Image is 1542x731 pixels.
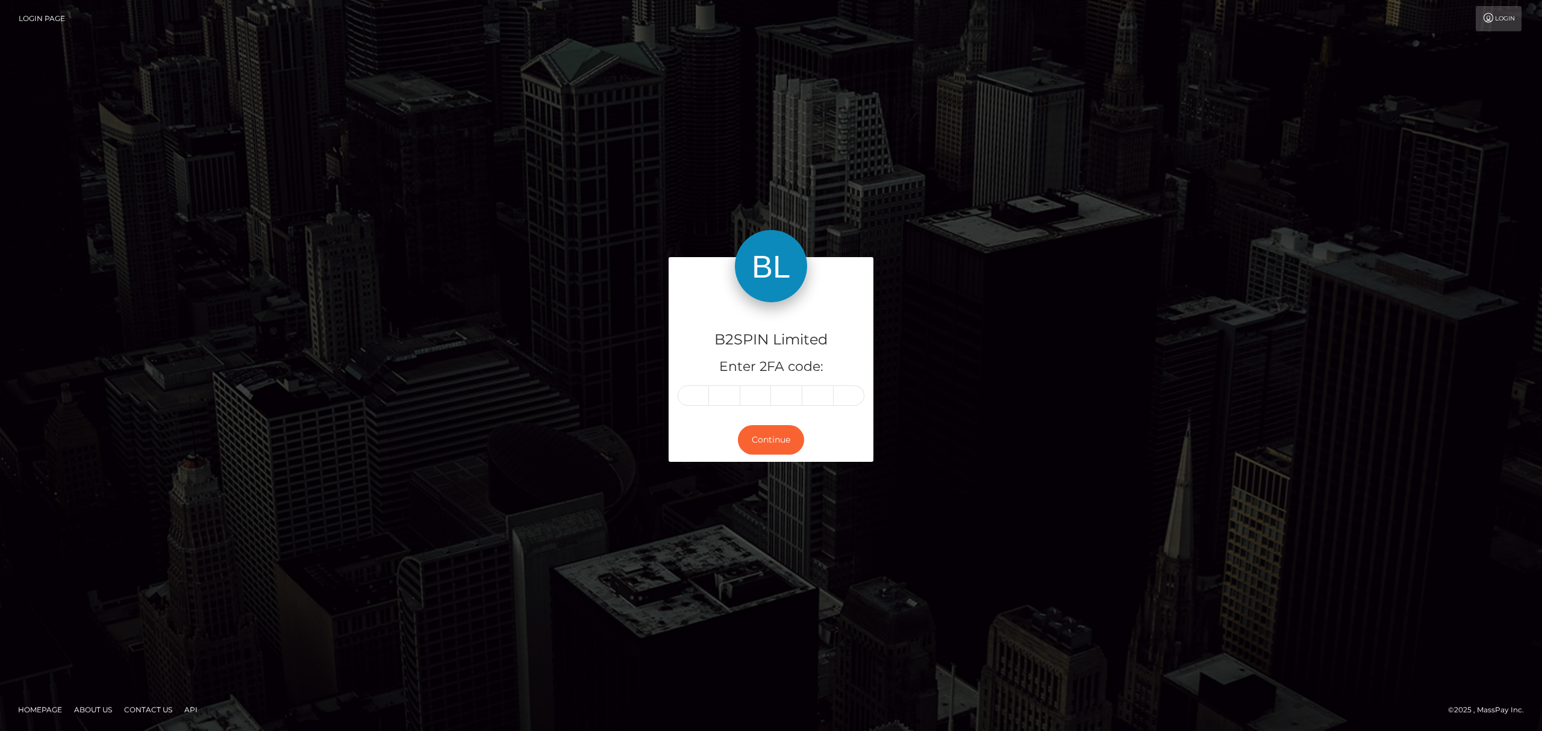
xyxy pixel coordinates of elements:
img: B2SPIN Limited [735,230,807,302]
h5: Enter 2FA code: [678,358,864,376]
a: Login Page [19,6,65,31]
a: API [179,700,202,719]
div: © 2025 , MassPay Inc. [1448,703,1533,717]
a: Homepage [13,700,67,719]
button: Continue [738,425,804,455]
a: About Us [69,700,117,719]
a: Login [1476,6,1522,31]
h4: B2SPIN Limited [678,329,864,350]
a: Contact Us [119,700,177,719]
